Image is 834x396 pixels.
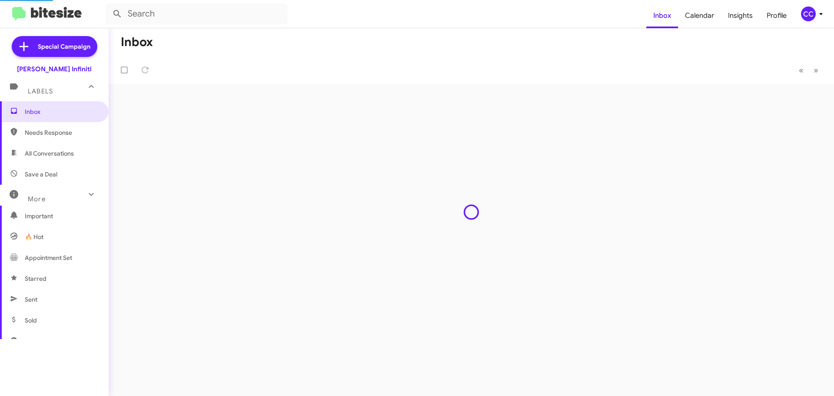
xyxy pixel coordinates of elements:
span: Sold [25,316,37,325]
span: Sent [25,295,37,304]
span: All Conversations [25,149,74,158]
a: Insights [721,3,760,28]
span: Needs Response [25,128,99,137]
div: [PERSON_NAME] Infiniti [17,65,92,73]
span: Inbox [25,107,99,116]
span: Save a Deal [25,170,57,179]
span: Special Campaign [38,42,90,51]
span: Sold Responded [25,337,71,346]
button: Next [808,61,824,79]
span: Starred [25,274,46,283]
input: Search [105,3,288,24]
button: CC [794,7,824,21]
span: Labels [28,87,53,95]
span: Important [25,212,99,220]
button: Previous [794,61,809,79]
span: « [799,65,804,76]
nav: Page navigation example [794,61,824,79]
span: More [28,195,46,203]
a: Special Campaign [12,36,97,57]
span: Appointment Set [25,253,72,262]
h1: Inbox [121,35,153,49]
span: » [814,65,818,76]
a: Profile [760,3,794,28]
a: Calendar [678,3,721,28]
a: Inbox [646,3,678,28]
div: CC [801,7,816,21]
span: 🔥 Hot [25,233,43,241]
